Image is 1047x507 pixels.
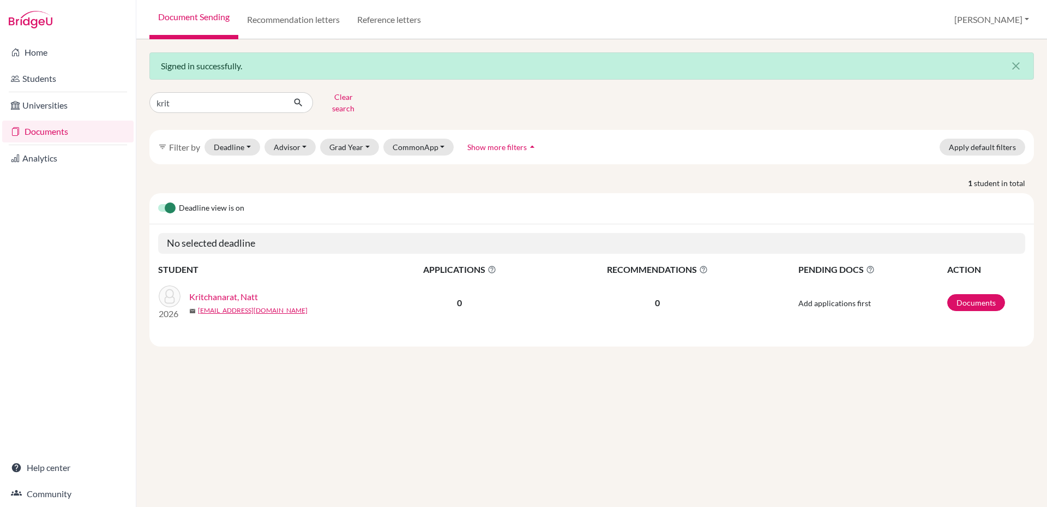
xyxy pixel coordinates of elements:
span: PENDING DOCS [798,263,946,276]
span: Filter by [169,142,200,152]
button: Close [998,53,1033,79]
img: Kritchanarat, Natt [159,285,180,307]
a: Universities [2,94,134,116]
i: close [1009,59,1022,73]
input: Find student by name... [149,92,285,113]
span: Add applications first [798,299,871,308]
i: arrow_drop_up [527,141,538,152]
button: Apply default filters [940,139,1025,156]
a: Documents [2,121,134,142]
a: Home [2,41,134,63]
span: mail [189,308,196,314]
a: Kritchanarat, Natt [189,290,258,303]
button: Advisor [264,139,316,156]
b: 0 [457,297,462,308]
span: Deadline view is on [179,202,244,215]
i: filter_list [158,142,167,151]
span: student in total [974,177,1034,189]
a: Analytics [2,147,134,169]
a: [EMAIL_ADDRESS][DOMAIN_NAME] [198,306,308,315]
a: Documents [947,294,1005,311]
button: [PERSON_NAME] [949,9,1034,30]
a: Community [2,483,134,505]
p: 2026 [159,307,180,320]
th: STUDENT [158,263,376,277]
button: Show more filtersarrow_drop_up [458,139,547,156]
img: Bridge-U [9,11,52,28]
button: Clear search [313,88,374,117]
span: RECOMMENDATIONS [544,263,772,276]
button: CommonApp [383,139,454,156]
a: Help center [2,457,134,479]
strong: 1 [968,177,974,189]
button: Deadline [204,139,260,156]
th: ACTION [947,263,1025,277]
span: APPLICATIONS [377,263,543,276]
p: 0 [544,296,772,309]
div: Signed in successfully. [149,52,1034,80]
span: Show more filters [467,142,527,152]
a: Students [2,68,134,90]
h5: No selected deadline [158,233,1025,254]
button: Grad Year [320,139,379,156]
